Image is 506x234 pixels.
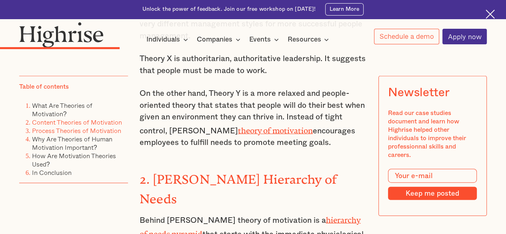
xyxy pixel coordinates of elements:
[388,85,449,99] div: Newsletter
[32,125,121,135] a: Process Theories of Motivation
[388,186,477,200] input: Keep me posted
[249,35,281,44] div: Events
[388,109,477,159] div: Read our case studies document and learn how Highrise helped other individuals to improve their p...
[19,82,69,91] div: Table of contents
[197,35,243,44] div: Companies
[388,169,477,183] input: Your e-mail
[140,53,367,77] p: Theory X is authoritarian, authoritative leadership. It suggests that people must be made to work.
[486,10,495,19] img: Cross icon
[32,117,122,127] a: Content Theories of Motivation
[287,35,331,44] div: Resources
[140,172,337,199] strong: 2. [PERSON_NAME] Hierarchy of Needs
[146,35,180,44] div: Individuals
[140,88,367,149] p: On the other hand, Theory Y is a more relaxed and people-oriented theory that states that people ...
[197,35,232,44] div: Companies
[325,3,364,16] a: Learn More
[146,35,190,44] div: Individuals
[388,169,477,200] form: Modal Form
[142,6,316,13] div: Unlock the power of feedback. Join our free workshop on [DATE]!
[374,29,439,44] a: Schedule a demo
[32,151,116,169] a: How Are Motivation Theories Used?
[19,22,104,48] img: Highrise logo
[32,100,92,118] a: What Are Theories of Motivation?
[442,29,487,44] a: Apply now
[32,167,72,177] a: In Conclusion
[287,35,321,44] div: Resources
[32,134,112,152] a: Why Are Theories of Human Motivation Important?
[238,126,313,131] a: theory of motivation
[249,35,271,44] div: Events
